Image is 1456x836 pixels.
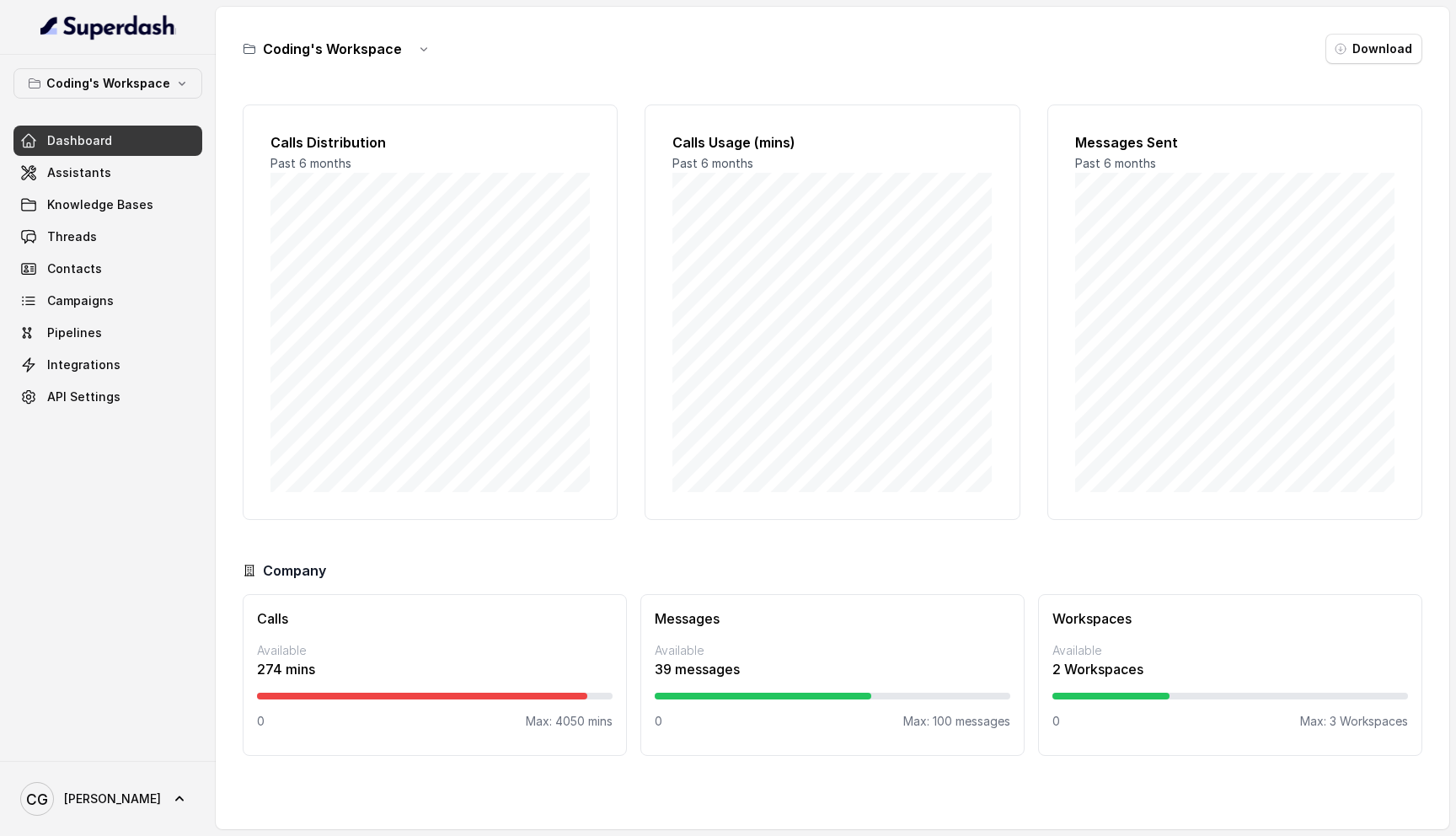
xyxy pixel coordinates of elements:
p: 39 messages [655,659,1010,679]
span: Past 6 months [270,156,351,170]
text: CG [26,790,48,808]
span: Past 6 months [1075,156,1156,170]
p: Max: 100 messages [903,713,1010,730]
span: Campaigns [47,292,114,309]
p: Available [1052,642,1408,659]
h2: Calls Usage (mins) [672,132,992,153]
a: Contacts [13,254,202,284]
p: Max: 4050 mins [526,713,613,730]
span: Knowledge Bases [47,196,153,213]
h3: Company [263,560,326,581]
a: Campaigns [13,286,202,316]
p: 0 [655,713,662,730]
span: [PERSON_NAME] [64,790,161,807]
span: Integrations [47,356,120,373]
h3: Calls [257,608,613,629]
p: 0 [1052,713,1060,730]
p: Available [655,642,1010,659]
button: Coding's Workspace [13,68,202,99]
p: 0 [257,713,265,730]
h2: Calls Distribution [270,132,590,153]
a: Dashboard [13,126,202,156]
span: Threads [47,228,97,245]
button: Download [1325,34,1422,64]
a: [PERSON_NAME] [13,775,202,823]
p: 2 Workspaces [1052,659,1408,679]
a: Threads [13,222,202,252]
p: Available [257,642,613,659]
p: Coding's Workspace [46,73,170,94]
a: Pipelines [13,318,202,348]
a: Assistants [13,158,202,188]
a: Integrations [13,350,202,380]
a: API Settings [13,382,202,412]
span: Dashboard [47,132,112,149]
p: Max: 3 Workspaces [1300,713,1408,730]
span: API Settings [47,389,120,405]
h3: Workspaces [1052,608,1408,629]
a: Knowledge Bases [13,190,202,220]
img: light.svg [40,13,176,40]
span: Contacts [47,260,102,277]
span: Pipelines [47,324,102,341]
span: Assistants [47,164,111,181]
p: 274 mins [257,659,613,679]
h3: Messages [655,608,1010,629]
h2: Messages Sent [1075,132,1394,153]
h3: Coding's Workspace [263,39,402,59]
span: Past 6 months [672,156,753,170]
